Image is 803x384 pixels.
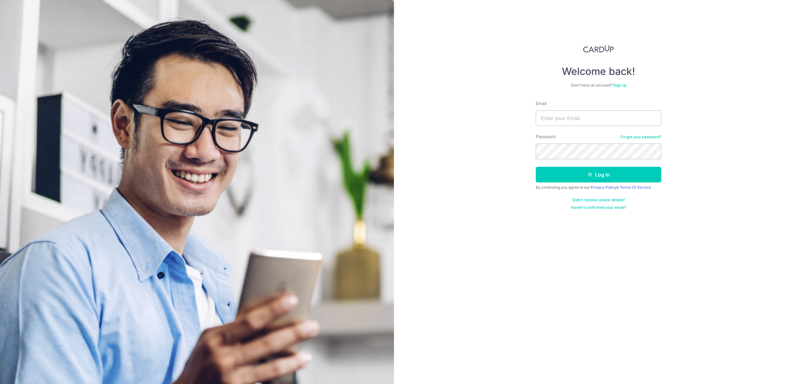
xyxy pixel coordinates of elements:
label: Email [536,100,546,107]
img: CardUp Logo [583,45,614,53]
a: Privacy Policy [591,185,616,190]
button: Log in [536,167,661,182]
a: Forgot your password? [620,134,661,139]
a: Didn't receive unlock details? [572,197,625,203]
h4: Welcome back! [536,65,661,78]
div: Don’t have an account? [536,83,661,88]
input: Enter your Email [536,110,661,126]
a: Terms Of Service [620,185,651,190]
div: By continuing you agree to our & [536,185,661,190]
a: Haven't confirmed your email? [571,205,626,210]
a: Sign up [613,83,626,87]
label: Password [536,134,556,140]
